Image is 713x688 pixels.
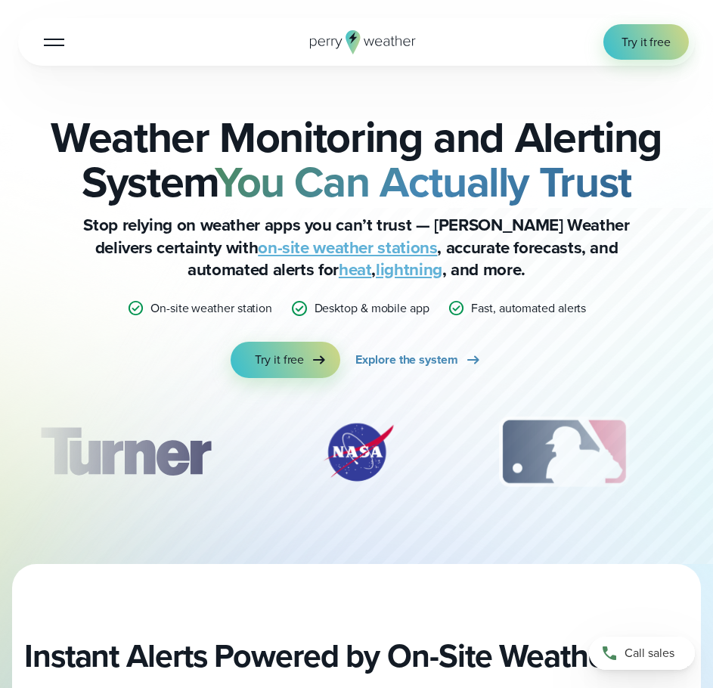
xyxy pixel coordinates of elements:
[18,115,695,205] h2: Weather Monitoring and Alerting System
[18,414,695,497] div: slideshow
[18,414,233,490] img: Turner-Construction_1.svg
[255,351,304,368] span: Try it free
[625,644,674,662] span: Call sales
[339,257,372,282] a: heat
[603,24,689,60] a: Try it free
[54,214,659,281] p: Stop relying on weather apps you can’t trust — [PERSON_NAME] Weather delivers certainty with , ac...
[258,235,437,260] a: on-site weather stations
[18,414,233,490] div: 1 of 12
[355,351,457,368] span: Explore the system
[376,257,442,282] a: lightning
[150,299,272,317] p: On-site weather station
[471,299,586,317] p: Fast, automated alerts
[355,342,482,378] a: Explore the system
[231,342,340,378] a: Try it free
[24,637,689,676] h2: Instant Alerts Powered by On-Site Weather Data
[305,414,411,490] div: 2 of 12
[315,299,429,317] p: Desktop & mobile app
[589,637,695,670] a: Call sales
[215,150,631,214] strong: You Can Actually Trust
[622,33,671,51] span: Try it free
[484,414,643,490] div: 3 of 12
[305,414,411,490] img: NASA.svg
[484,414,643,490] img: MLB.svg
